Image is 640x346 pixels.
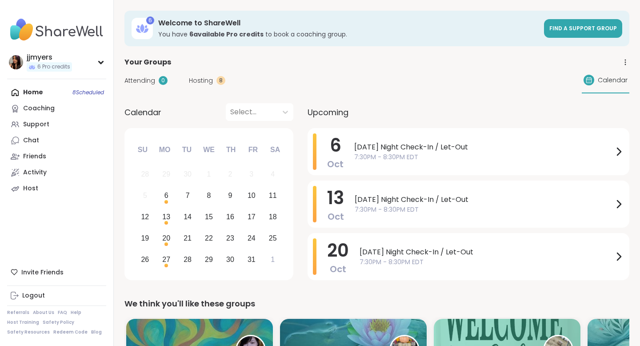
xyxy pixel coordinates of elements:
[7,117,106,133] a: Support
[158,18,539,28] h3: Welcome to ShareWell
[7,264,106,280] div: Invite Friends
[207,168,211,180] div: 1
[544,19,622,38] a: Find a support group
[355,194,613,205] span: [DATE] Night Check-In / Let-Out
[354,153,613,162] span: 7:30PM - 8:30PM EDT
[228,168,232,180] div: 2
[157,186,176,205] div: Choose Monday, October 6th, 2025
[157,165,176,184] div: Not available Monday, September 29th, 2025
[248,232,256,244] div: 24
[157,229,176,248] div: Choose Monday, October 20th, 2025
[205,232,213,244] div: 22
[221,165,240,184] div: Not available Thursday, October 2nd, 2025
[221,208,240,227] div: Choose Thursday, October 16th, 2025
[141,253,149,266] div: 26
[9,55,23,69] img: jjmyers
[269,232,277,244] div: 25
[124,298,629,310] div: We think you'll like these groups
[162,253,170,266] div: 27
[207,189,211,201] div: 8
[200,208,219,227] div: Choose Wednesday, October 15th, 2025
[189,30,264,39] b: 6 available Pro credit s
[178,186,197,205] div: Choose Tuesday, October 7th, 2025
[242,250,261,269] div: Choose Friday, October 31st, 2025
[53,329,88,335] a: Redeem Code
[242,186,261,205] div: Choose Friday, October 10th, 2025
[23,104,55,113] div: Coaching
[134,164,283,270] div: month 2025-10
[221,140,241,160] div: Th
[248,189,256,201] div: 10
[263,165,282,184] div: Not available Saturday, October 4th, 2025
[157,250,176,269] div: Choose Monday, October 27th, 2025
[7,181,106,197] a: Host
[141,211,149,223] div: 12
[242,208,261,227] div: Choose Friday, October 17th, 2025
[23,136,39,145] div: Chat
[7,14,106,45] img: ShareWell Nav Logo
[23,168,47,177] div: Activity
[7,329,50,335] a: Safety Resources
[136,250,155,269] div: Choose Sunday, October 26th, 2025
[178,250,197,269] div: Choose Tuesday, October 28th, 2025
[205,253,213,266] div: 29
[184,253,192,266] div: 28
[327,185,344,210] span: 13
[354,142,613,153] span: [DATE] Night Check-In / Let-Out
[221,186,240,205] div: Choose Thursday, October 9th, 2025
[263,229,282,248] div: Choose Saturday, October 25th, 2025
[327,158,344,170] span: Oct
[200,250,219,269] div: Choose Wednesday, October 29th, 2025
[330,263,346,275] span: Oct
[23,120,49,129] div: Support
[178,165,197,184] div: Not available Tuesday, September 30th, 2025
[221,229,240,248] div: Choose Thursday, October 23rd, 2025
[189,76,213,85] span: Hosting
[23,184,38,193] div: Host
[27,52,72,62] div: jjmyers
[248,253,256,266] div: 31
[7,133,106,149] a: Chat
[7,165,106,181] a: Activity
[7,101,106,117] a: Coaching
[226,211,234,223] div: 16
[598,76,628,85] span: Calendar
[242,165,261,184] div: Not available Friday, October 3rd, 2025
[136,208,155,227] div: Choose Sunday, October 12th, 2025
[155,140,174,160] div: Mo
[200,229,219,248] div: Choose Wednesday, October 22nd, 2025
[37,63,70,71] span: 6 Pro credits
[124,76,155,85] span: Attending
[360,257,613,267] span: 7:30PM - 8:30PM EDT
[136,186,155,205] div: Not available Sunday, October 5th, 2025
[205,211,213,223] div: 15
[360,247,613,257] span: [DATE] Night Check-In / Let-Out
[158,30,539,39] h3: You have to book a coaching group.
[177,140,196,160] div: Tu
[549,24,617,32] span: Find a support group
[184,232,192,244] div: 21
[216,76,225,85] div: 8
[265,140,285,160] div: Sa
[7,319,39,326] a: Host Training
[200,186,219,205] div: Choose Wednesday, October 8th, 2025
[136,229,155,248] div: Choose Sunday, October 19th, 2025
[328,210,344,223] span: Oct
[143,189,147,201] div: 5
[71,310,81,316] a: Help
[200,165,219,184] div: Not available Wednesday, October 1st, 2025
[136,165,155,184] div: Not available Sunday, September 28th, 2025
[124,106,161,118] span: Calendar
[186,189,190,201] div: 7
[184,168,192,180] div: 30
[355,205,613,214] span: 7:30PM - 8:30PM EDT
[23,152,46,161] div: Friends
[249,168,253,180] div: 3
[133,140,152,160] div: Su
[141,168,149,180] div: 28
[124,57,171,68] span: Your Groups
[242,229,261,248] div: Choose Friday, October 24th, 2025
[330,133,341,158] span: 6
[243,140,263,160] div: Fr
[146,16,154,24] div: 6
